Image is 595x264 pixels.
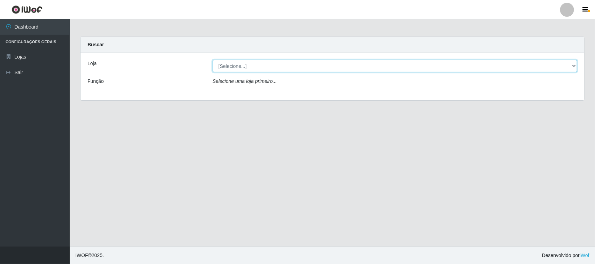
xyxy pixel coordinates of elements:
[12,5,43,14] img: CoreUI Logo
[87,78,104,85] label: Função
[213,78,277,84] i: Selecione uma loja primeiro...
[75,252,104,259] span: © 2025 .
[542,252,589,259] span: Desenvolvido por
[87,60,97,67] label: Loja
[87,42,104,47] strong: Buscar
[75,253,88,258] span: IWOF
[580,253,589,258] a: iWof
